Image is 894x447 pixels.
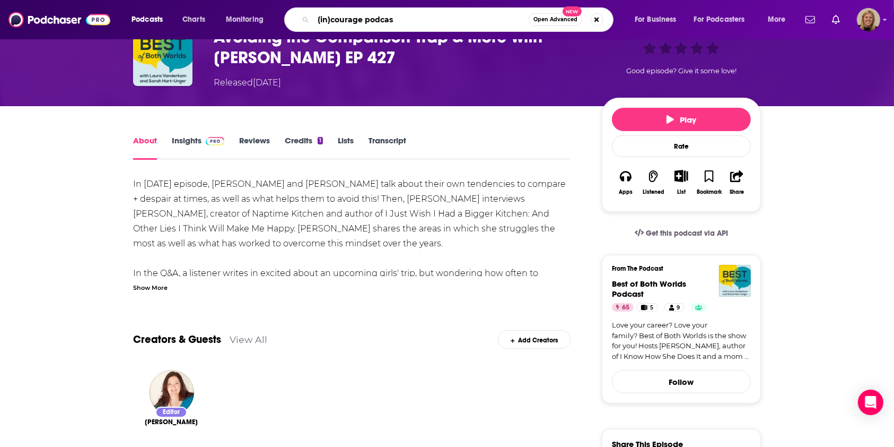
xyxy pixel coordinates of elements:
span: Podcasts [132,12,163,27]
span: Play [667,115,697,125]
a: About [133,135,157,160]
div: Open Intercom Messenger [858,390,883,415]
div: Listened [643,189,664,195]
a: 5 [636,303,658,312]
button: Show More Button [670,170,692,182]
button: Bookmark [695,163,723,202]
div: Show More ButtonList [668,163,695,202]
div: Editor [155,407,187,418]
span: Good episode? Give it some love! [626,67,737,75]
a: Best of Both Worlds Podcast [612,279,686,299]
button: Apps [612,163,639,202]
div: Share [730,189,744,195]
img: Podchaser Pro [206,137,224,145]
a: Charts [176,11,212,28]
button: open menu [687,11,760,28]
button: open menu [627,11,690,28]
div: Search podcasts, credits, & more... [294,7,624,32]
h3: From The Podcast [612,265,742,272]
a: Lists [338,135,354,160]
a: Show notifications dropdown [801,11,819,29]
a: InsightsPodchaser Pro [172,135,224,160]
span: Logged in as avansolkema [857,8,880,31]
a: Phyllis Nichols [145,418,198,426]
span: 5 [650,303,653,313]
div: Add Creators [498,330,571,349]
img: Avoiding the Comparison Trap & More with Kate Strickler EP 427 [133,27,192,86]
a: Credits1 [285,135,323,160]
button: Play [612,108,751,131]
button: Listened [639,163,667,202]
a: Reviews [239,135,270,160]
img: Podchaser - Follow, Share and Rate Podcasts [8,10,110,30]
button: Open AdvancedNew [529,13,582,26]
div: Bookmark [697,189,722,195]
span: Get this podcast via API [646,229,728,238]
a: Get this podcast via API [626,220,737,246]
a: Creators & Guests [133,333,221,346]
a: Show notifications dropdown [828,11,844,29]
a: 9 [664,303,685,312]
a: View All [230,334,267,345]
div: Apps [619,189,633,195]
span: For Business [635,12,677,27]
span: [PERSON_NAME] [145,418,198,426]
button: Share [723,163,751,202]
div: List [677,188,686,195]
span: Open Advanced [533,17,577,22]
span: For Podcasters [694,12,745,27]
input: Search podcasts, credits, & more... [313,11,529,28]
a: Transcript [369,135,406,160]
div: In [DATE] episode, [PERSON_NAME] and [PERSON_NAME] talk about their own tendencies to compare + d... [133,177,571,325]
span: Monitoring [226,12,264,27]
button: Show profile menu [857,8,880,31]
span: New [563,6,582,16]
h1: Avoiding the Comparison Trap & More with Kate Strickler EP 427 [214,27,585,68]
img: Phyllis Nichols [149,370,194,415]
div: 1 [318,137,323,144]
span: More [768,12,786,27]
a: 65 [612,303,634,312]
button: open menu [760,11,799,28]
button: open menu [124,11,177,28]
img: User Profile [857,8,880,31]
span: Charts [182,12,205,27]
span: 65 [622,303,629,313]
a: Love your career? Love your family? Best of Both Worlds is the show for you! Hosts [PERSON_NAME],... [612,320,751,362]
button: Follow [612,370,751,393]
button: open menu [218,11,277,28]
img: Best of Both Worlds Podcast [719,265,751,297]
div: Rate [612,135,751,157]
span: 9 [677,303,680,313]
div: Released [DATE] [214,76,281,89]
